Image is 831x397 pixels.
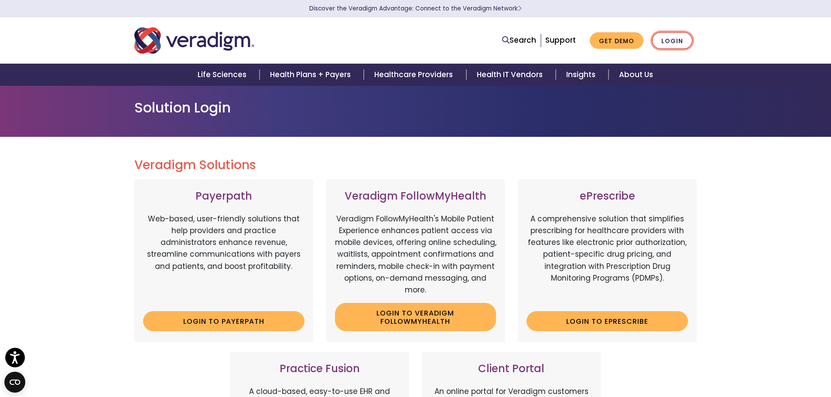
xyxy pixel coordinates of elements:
[545,35,576,45] a: Support
[134,99,697,116] h1: Solution Login
[652,32,693,50] a: Login
[134,158,697,173] h2: Veradigm Solutions
[4,372,25,393] button: Open CMP widget
[431,363,592,375] h3: Client Portal
[143,190,304,203] h3: Payerpath
[527,311,688,331] a: Login to ePrescribe
[335,190,496,203] h3: Veradigm FollowMyHealth
[143,311,304,331] a: Login to Payerpath
[309,4,522,13] a: Discover the Veradigm Advantage: Connect to the Veradigm NetworkLearn More
[527,190,688,203] h3: ePrescribe
[335,213,496,296] p: Veradigm FollowMyHealth's Mobile Patient Experience enhances patient access via mobile devices, o...
[590,32,643,49] a: Get Demo
[466,64,556,86] a: Health IT Vendors
[518,4,522,13] span: Learn More
[239,363,400,375] h3: Practice Fusion
[187,64,260,86] a: Life Sciences
[260,64,364,86] a: Health Plans + Payers
[527,213,688,305] p: A comprehensive solution that simplifies prescribing for healthcare providers with features like ...
[556,64,609,86] a: Insights
[663,334,821,387] iframe: Drift Chat Widget
[134,26,254,55] img: Veradigm logo
[502,34,536,46] a: Search
[335,303,496,331] a: Login to Veradigm FollowMyHealth
[143,213,304,305] p: Web-based, user-friendly solutions that help providers and practice administrators enhance revenu...
[609,64,663,86] a: About Us
[364,64,466,86] a: Healthcare Providers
